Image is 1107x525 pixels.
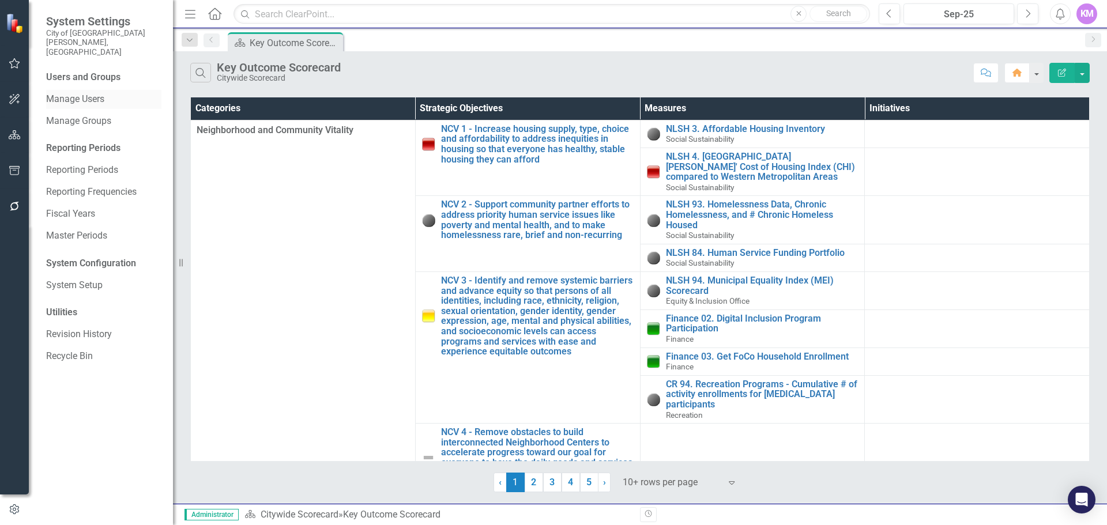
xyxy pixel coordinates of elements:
[499,477,502,488] span: ‹
[903,3,1014,24] button: Sep-25
[646,127,660,141] img: No Information
[666,275,859,296] a: NLSH 94. Municipal Equality Index (MEI) Scorecard
[234,4,870,24] input: Search ClearPoint...
[809,6,867,22] button: Search
[666,248,859,258] a: NLSH 84. Human Service Funding Portfolio
[6,13,26,33] img: ClearPoint Strategy
[666,314,859,334] a: Finance 02. Digital Inclusion Program Participation
[666,134,734,143] span: Social Sustainability
[666,199,859,230] a: NLSH 93. Homelessness Data, Chronic Homelessness, and # Chronic Homeless Housed
[46,28,161,56] small: City of [GEOGRAPHIC_DATA][PERSON_NAME], [GEOGRAPHIC_DATA]
[826,9,851,18] span: Search
[580,473,598,492] a: 5
[244,508,631,522] div: »
[506,473,525,492] span: 1
[640,196,865,244] td: Double-Click to Edit Right Click for Context Menu
[646,354,660,368] img: On Target
[46,71,161,84] div: Users and Groups
[46,257,161,270] div: System Configuration
[46,164,161,177] a: Reporting Periods
[525,473,543,492] a: 2
[666,124,859,134] a: NLSH 3. Affordable Housing Inventory
[415,424,640,492] td: Double-Click to Edit Right Click for Context Menu
[197,124,409,137] span: Neighborhood and Community Vitality
[46,306,161,319] div: Utilities
[46,279,161,292] a: System Setup
[441,124,634,164] a: NCV 1 - Increase housing supply, type, choice and affordability to address inequities in housing ...
[666,379,859,410] a: CR 94. Recreation Programs - Cumulative # of activity enrollments for [MEDICAL_DATA] participants
[343,509,440,520] div: Key Outcome Scorecard
[640,244,865,271] td: Double-Click to Edit Right Click for Context Menu
[421,451,435,464] img: Not Defined
[46,207,161,221] a: Fiscal Years
[666,183,734,192] span: Social Sustainability
[908,7,1010,21] div: Sep-25
[646,392,660,406] img: No Information
[46,186,161,199] a: Reporting Frequencies
[46,14,161,28] span: System Settings
[46,328,161,341] a: Revision History
[646,322,660,335] img: On Target
[217,61,341,74] div: Key Outcome Scorecard
[666,152,859,182] a: NLSH 4. [GEOGRAPHIC_DATA][PERSON_NAME]' Cost of Housing Index (CHI) compared to Western Metropoli...
[640,309,865,348] td: Double-Click to Edit Right Click for Context Menu
[1068,486,1095,513] div: Open Intercom Messenger
[217,74,341,82] div: Citywide Scorecard
[562,473,580,492] a: 4
[603,477,606,488] span: ›
[46,229,161,243] a: Master Periods
[421,309,435,323] img: Caution
[1076,3,1097,24] button: KM
[646,165,660,179] img: Below Plan
[415,120,640,196] td: Double-Click to Edit Right Click for Context Menu
[46,142,161,155] div: Reporting Periods
[191,120,416,492] td: Double-Click to Edit
[543,473,562,492] a: 3
[640,375,865,423] td: Double-Click to Edit Right Click for Context Menu
[666,362,694,371] span: Finance
[666,296,750,305] span: Equity & Inclusion Office
[646,251,660,265] img: No Information
[46,350,161,363] a: Recycle Bin
[640,148,865,196] td: Double-Click to Edit Right Click for Context Menu
[441,199,634,240] a: NCV 2 - Support community partner efforts to address priority human service issues like poverty a...
[666,258,734,267] span: Social Sustainability
[250,36,340,50] div: Key Outcome Scorecard
[441,275,634,357] a: NCV 3 - Identify and remove systemic barriers and advance equity so that persons of all identitie...
[415,196,640,272] td: Double-Click to Edit Right Click for Context Menu
[666,334,694,343] span: Finance
[441,427,634,488] a: NCV 4 - Remove obstacles to build interconnected Neighborhood Centers to accelerate progress towa...
[646,213,660,227] img: No Information
[640,120,865,148] td: Double-Click to Edit Right Click for Context Menu
[421,137,435,151] img: Below Plan
[184,509,239,520] span: Administrator
[666,410,703,420] span: Recreation
[261,509,338,520] a: Citywide Scorecard
[421,213,435,227] img: No Information
[640,271,865,309] td: Double-Click to Edit Right Click for Context Menu
[640,348,865,375] td: Double-Click to Edit Right Click for Context Menu
[415,271,640,423] td: Double-Click to Edit Right Click for Context Menu
[666,352,859,362] a: Finance 03. Get FoCo Household Enrollment
[46,115,161,128] a: Manage Groups
[46,93,161,106] a: Manage Users
[666,231,734,240] span: Social Sustainability
[646,284,660,297] img: No Information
